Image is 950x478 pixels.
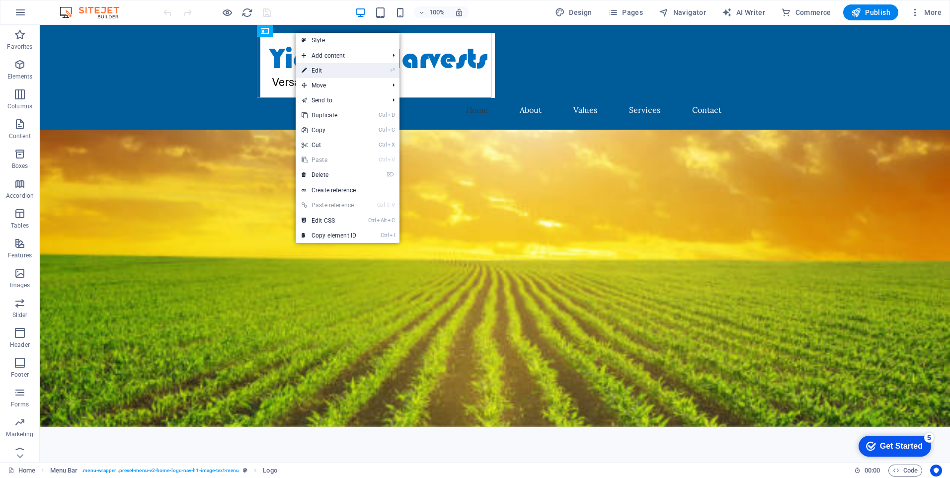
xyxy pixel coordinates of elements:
i: On resize automatically adjust zoom level to fit chosen device. [455,8,464,17]
p: Elements [7,73,33,80]
span: Pages [608,7,643,17]
img: Editor Logo [57,6,132,18]
i: ⏎ [390,67,395,74]
button: More [906,4,946,20]
div: Design (Ctrl+Alt+Y) [551,4,596,20]
i: Ctrl [368,217,376,224]
span: Add content [296,48,385,63]
span: Commerce [781,7,831,17]
a: ⌦Delete [296,167,362,182]
span: AI Writer [722,7,765,17]
span: Navigator [659,7,706,17]
p: Slider [12,311,28,319]
i: Alt [377,217,387,224]
a: CtrlXCut [296,138,362,153]
i: Ctrl [379,157,387,163]
i: Ctrl [381,232,389,239]
button: AI Writer [718,4,769,20]
a: Send to [296,93,385,108]
i: C [388,127,395,133]
button: Publish [843,4,898,20]
span: 00 00 [865,465,880,477]
p: Forms [11,400,29,408]
button: Code [888,465,922,477]
div: Get Started 5 items remaining, 0% complete [8,5,80,26]
a: CtrlDDuplicate [296,108,362,123]
a: CtrlCCopy [296,123,362,138]
button: 100% [414,6,449,18]
button: reload [241,6,253,18]
i: Reload page [241,7,253,18]
i: Ctrl [379,127,387,133]
i: This element is a customizable preset [243,468,247,473]
span: Click to select. Double-click to edit [50,465,78,477]
i: Ctrl [377,202,385,208]
i: V [388,157,395,163]
span: . menu-wrapper .preset-menu-v2-home-logo-nav-h1-image-text-menu [81,465,239,477]
a: CtrlICopy element ID [296,228,362,243]
button: Click here to leave preview mode and continue editing [221,6,233,18]
div: Get Started [29,11,72,20]
button: Usercentrics [930,465,942,477]
span: Move [296,78,385,93]
p: Tables [11,222,29,230]
h6: Session time [854,465,880,477]
p: Content [9,132,31,140]
p: Footer [11,371,29,379]
i: Ctrl [379,112,387,118]
span: : [871,467,873,474]
p: Marketing [6,430,33,438]
div: 5 [74,2,83,12]
p: Images [10,281,30,289]
span: Click to select. Double-click to edit [263,465,277,477]
p: Boxes [12,162,28,170]
i: I [390,232,395,239]
span: Design [555,7,592,17]
a: Style [296,33,399,48]
p: Columns [7,102,32,110]
span: Publish [851,7,890,17]
h6: 100% [429,6,445,18]
i: Ctrl [379,142,387,148]
p: Features [8,251,32,259]
button: Navigator [655,4,710,20]
nav: breadcrumb [50,465,277,477]
i: C [388,217,395,224]
p: Header [10,341,30,349]
i: ⇧ [386,202,391,208]
a: Click to cancel selection. Double-click to open Pages [8,465,35,477]
span: Code [893,465,918,477]
a: ⏎Edit [296,63,362,78]
i: V [392,202,395,208]
i: X [388,142,395,148]
a: Ctrl⇧VPaste reference [296,198,362,213]
button: Commerce [777,4,835,20]
a: CtrlAltCEdit CSS [296,213,362,228]
p: Accordion [6,192,34,200]
p: Favorites [7,43,32,51]
button: Design [551,4,596,20]
i: ⌦ [387,171,395,178]
span: More [910,7,942,17]
button: Pages [604,4,647,20]
a: Create reference [296,183,399,198]
i: D [388,112,395,118]
a: CtrlVPaste [296,153,362,167]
